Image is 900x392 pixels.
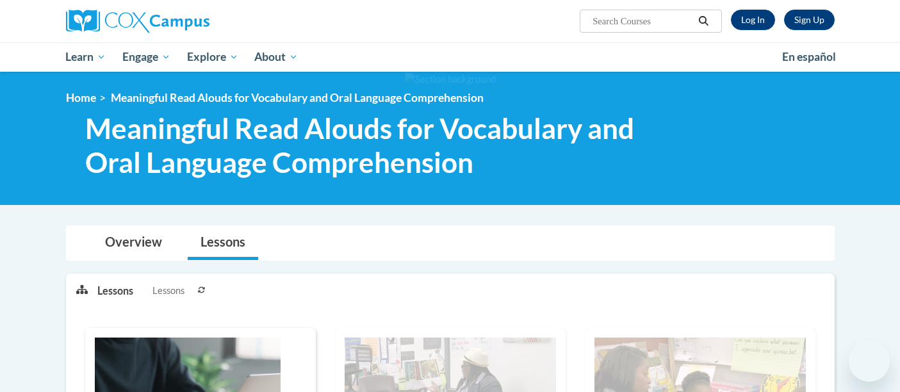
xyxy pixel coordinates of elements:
[784,10,835,30] a: Register
[122,49,170,65] span: Engage
[97,284,133,298] p: Lessons
[782,50,836,63] span: En español
[254,49,298,65] span: About
[246,42,306,72] a: About
[66,10,209,33] img: Cox Campus
[114,42,179,72] a: Engage
[66,10,309,33] a: Cox Campus
[405,72,496,86] img: Section background
[187,49,238,65] span: Explore
[58,42,115,72] a: Learn
[774,44,844,70] a: En español
[179,42,247,72] a: Explore
[591,13,694,29] input: Search Courses
[85,111,657,179] span: Meaningful Read Alouds for Vocabulary and Oral Language Comprehension
[47,42,854,72] div: Main menu
[152,284,184,298] span: Lessons
[65,49,106,65] span: Learn
[92,226,175,260] a: Overview
[694,13,713,29] button: Search
[66,91,96,104] a: Home
[188,226,258,260] a: Lessons
[111,91,484,104] span: Meaningful Read Alouds for Vocabulary and Oral Language Comprehension
[849,341,890,382] iframe: Button to launch messaging window
[731,10,775,30] a: Log In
